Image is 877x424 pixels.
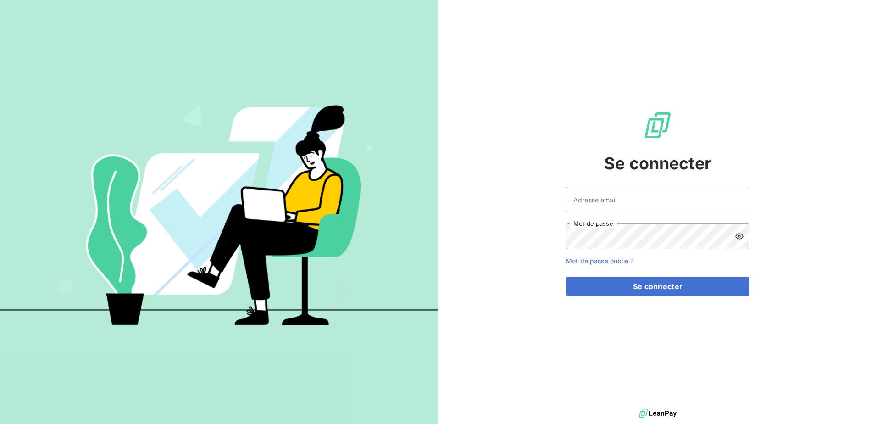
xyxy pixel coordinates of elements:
[604,151,711,176] span: Se connecter
[639,407,677,420] img: logo
[643,111,672,140] img: Logo LeanPay
[566,187,749,212] input: placeholder
[566,257,633,265] a: Mot de passe oublié ?
[566,277,749,296] button: Se connecter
